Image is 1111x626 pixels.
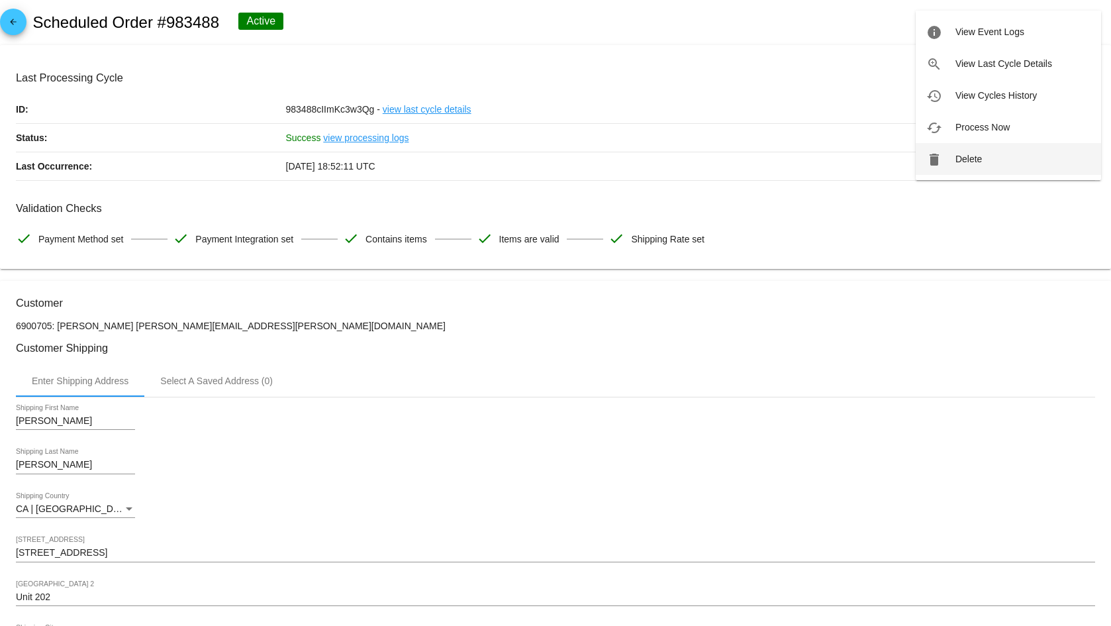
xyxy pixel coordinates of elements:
[955,26,1024,37] span: View Event Logs
[926,56,942,72] mat-icon: zoom_in
[926,120,942,136] mat-icon: cached
[955,90,1037,101] span: View Cycles History
[926,25,942,40] mat-icon: info
[926,88,942,104] mat-icon: history
[955,154,982,164] span: Delete
[955,58,1052,69] span: View Last Cycle Details
[955,122,1010,132] span: Process Now
[926,152,942,168] mat-icon: delete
